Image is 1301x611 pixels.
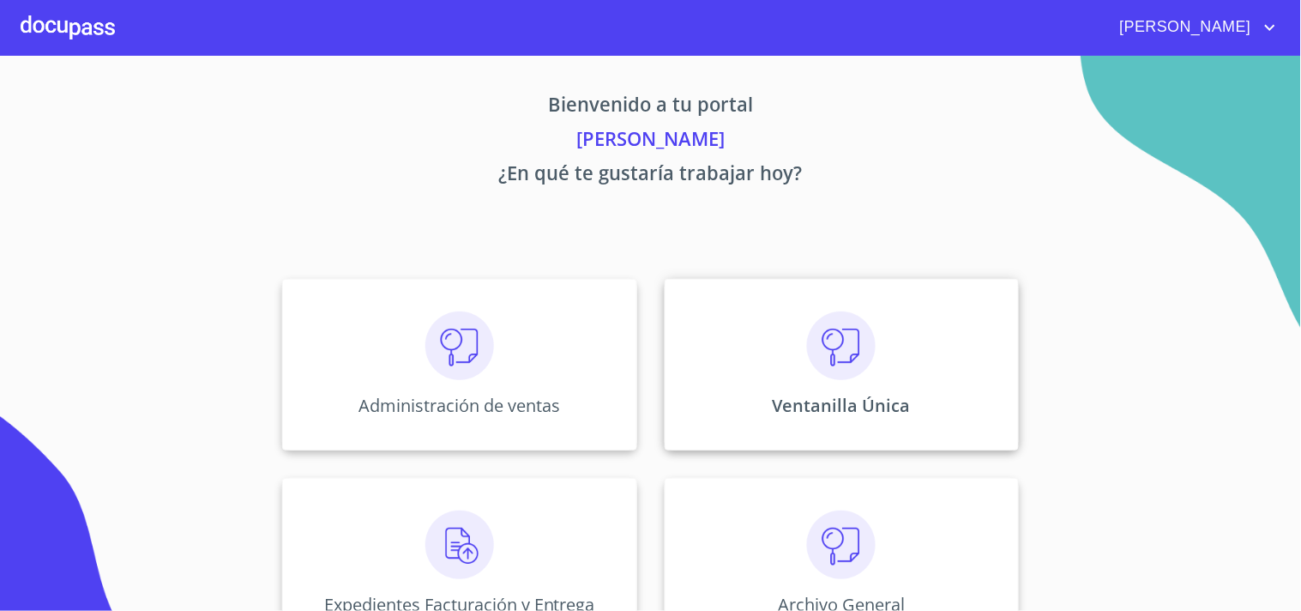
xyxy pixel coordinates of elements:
[1107,14,1280,41] button: account of current user
[1107,14,1260,41] span: [PERSON_NAME]
[358,394,560,417] p: Administración de ventas
[807,511,876,579] img: consulta.png
[425,312,494,380] img: consulta.png
[123,159,1179,193] p: ¿En qué te gustaría trabajar hoy?
[807,312,876,380] img: consulta.png
[773,394,911,417] p: Ventanilla Única
[425,511,494,579] img: carga.png
[123,90,1179,124] p: Bienvenido a tu portal
[123,124,1179,159] p: [PERSON_NAME]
